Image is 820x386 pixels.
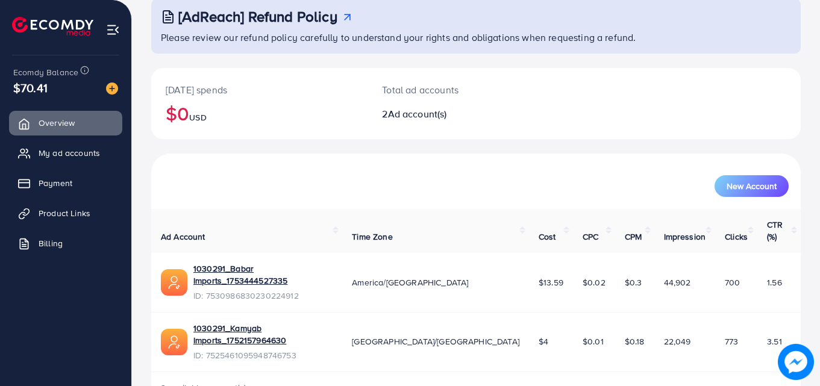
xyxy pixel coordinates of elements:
[106,82,118,95] img: image
[725,231,748,243] span: Clicks
[583,335,604,347] span: $0.01
[161,231,205,243] span: Ad Account
[625,335,645,347] span: $0.18
[727,182,777,190] span: New Account
[382,82,516,97] p: Total ad accounts
[352,335,519,347] span: [GEOGRAPHIC_DATA]/[GEOGRAPHIC_DATA]
[166,102,353,125] h2: $0
[625,231,642,243] span: CPM
[539,276,563,288] span: $13.59
[13,79,48,96] span: $70.41
[161,30,793,45] p: Please review our refund policy carefully to understand your rights and obligations when requesti...
[778,344,814,380] img: image
[725,276,740,288] span: 700
[161,269,187,296] img: ic-ads-acc.e4c84228.svg
[352,231,392,243] span: Time Zone
[12,17,93,36] img: logo
[193,349,333,361] span: ID: 7525461095948746753
[725,335,738,347] span: 773
[193,322,333,347] a: 1030291_Kamyab Imports_1752157964630
[9,171,122,195] a: Payment
[9,141,122,165] a: My ad accounts
[193,290,333,302] span: ID: 7530986830230224912
[767,335,782,347] span: 3.51
[39,237,63,249] span: Billing
[583,231,598,243] span: CPC
[193,263,333,287] a: 1030291_Babar Imports_1753444527335
[664,335,691,347] span: 22,049
[161,329,187,355] img: ic-ads-acc.e4c84228.svg
[664,276,691,288] span: 44,902
[39,147,100,159] span: My ad accounts
[583,276,606,288] span: $0.02
[539,335,548,347] span: $4
[382,108,516,120] h2: 2
[715,175,789,197] button: New Account
[189,111,206,123] span: USD
[9,201,122,225] a: Product Links
[539,231,556,243] span: Cost
[178,8,337,25] h3: [AdReach] Refund Policy
[9,231,122,255] a: Billing
[39,177,72,189] span: Payment
[767,276,782,288] span: 1.56
[166,82,353,97] p: [DATE] spends
[388,107,447,120] span: Ad account(s)
[39,117,75,129] span: Overview
[767,219,783,243] span: CTR (%)
[352,276,468,288] span: America/[GEOGRAPHIC_DATA]
[9,111,122,135] a: Overview
[106,23,120,37] img: menu
[39,207,90,219] span: Product Links
[625,276,642,288] span: $0.3
[13,66,78,78] span: Ecomdy Balance
[664,231,706,243] span: Impression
